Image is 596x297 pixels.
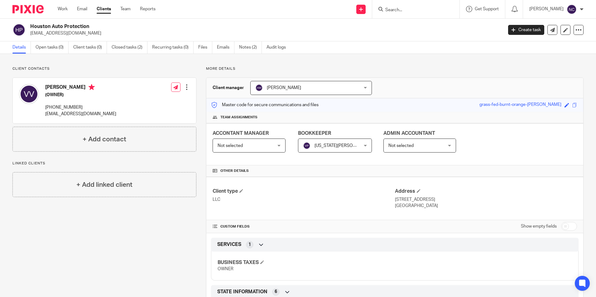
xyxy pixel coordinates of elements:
p: More details [206,66,584,71]
p: Linked clients [12,161,196,166]
img: svg%3E [12,23,26,36]
img: svg%3E [255,84,263,92]
span: [US_STATE][PERSON_NAME] [315,144,372,148]
h5: (OWNER) [45,92,116,98]
span: ADMIN ACCOUNTANT [383,131,435,136]
p: [GEOGRAPHIC_DATA] [395,203,577,209]
a: Notes (2) [239,41,262,54]
span: Not selected [388,144,414,148]
i: Primary [89,84,95,90]
img: svg%3E [19,84,39,104]
p: LLC [213,196,395,203]
h4: BUSINESS TAXES [218,259,395,266]
span: ACCONTANT MANAGER [213,131,269,136]
p: [PERSON_NAME] [529,6,564,12]
a: Files [198,41,212,54]
span: STATE INFORMATION [217,289,267,295]
h4: CUSTOM FIELDS [213,224,395,229]
a: Open tasks (0) [36,41,69,54]
span: Get Support [475,7,499,11]
a: Client tasks (0) [73,41,107,54]
p: Master code for secure communications and files [211,102,319,108]
img: svg%3E [303,142,310,149]
h4: + Add linked client [76,180,132,190]
a: Recurring tasks (0) [152,41,194,54]
label: Show empty fields [521,223,557,229]
span: 1 [248,242,251,248]
span: [PERSON_NAME] [267,86,301,90]
div: grass-fed-burnt-orange-[PERSON_NAME] [479,101,561,109]
span: BOOKKEEPER [298,131,331,136]
span: SERVICES [217,241,241,248]
a: Audit logs [267,41,291,54]
a: Reports [140,6,156,12]
h4: Address [395,188,577,195]
p: [EMAIL_ADDRESS][DOMAIN_NAME] [30,30,499,36]
span: Not selected [218,144,243,148]
h3: Client manager [213,85,244,91]
span: Team assignments [220,115,257,120]
p: [EMAIL_ADDRESS][DOMAIN_NAME] [45,111,116,117]
a: Details [12,41,31,54]
span: 6 [275,289,277,295]
span: Other details [220,168,249,173]
span: OWNER [218,267,233,271]
p: [PHONE_NUMBER] [45,104,116,111]
a: Email [77,6,87,12]
a: Clients [97,6,111,12]
h4: + Add contact [83,134,126,144]
a: Create task [508,25,544,35]
p: [STREET_ADDRESS] [395,196,577,203]
a: Closed tasks (2) [112,41,147,54]
h4: Client type [213,188,395,195]
img: Pixie [12,5,44,13]
img: svg%3E [567,4,577,14]
p: Client contacts [12,66,196,71]
a: Work [58,6,68,12]
h4: [PERSON_NAME] [45,84,116,92]
h2: Houston Auto Protection [30,23,405,30]
input: Search [385,7,441,13]
a: Emails [217,41,234,54]
a: Team [120,6,131,12]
